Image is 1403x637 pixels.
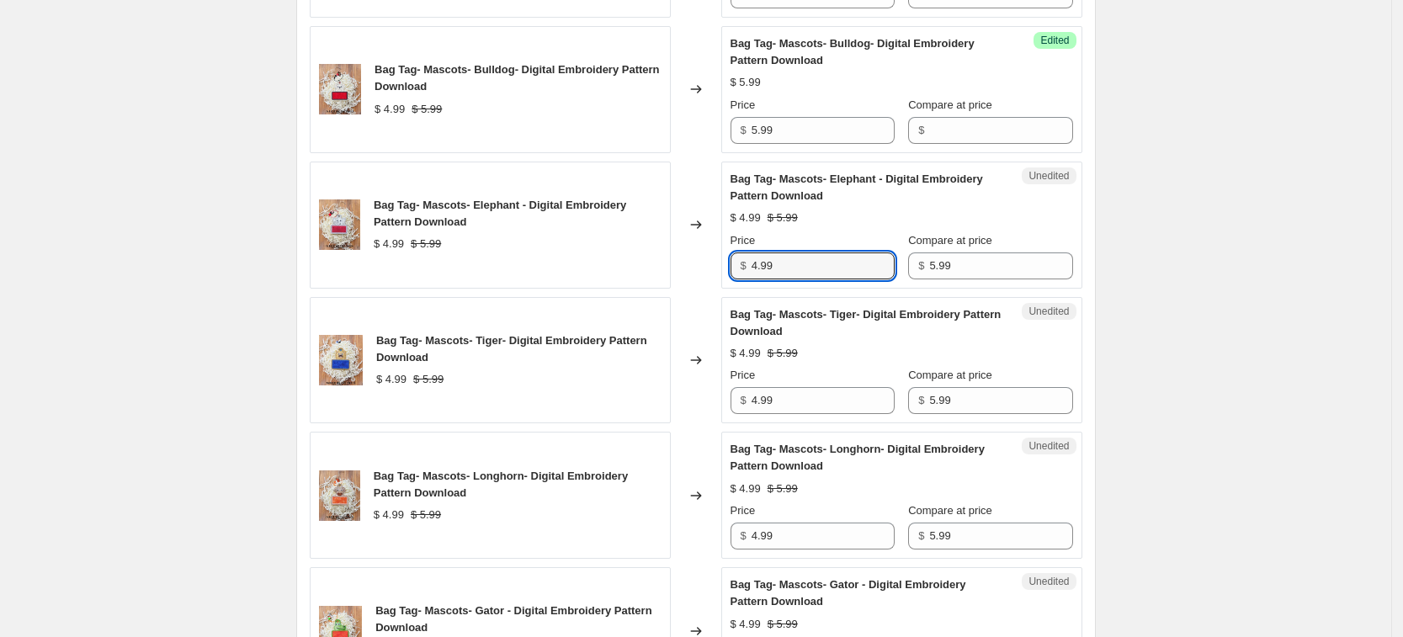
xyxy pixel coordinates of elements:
[374,236,404,252] div: $ 4.99
[1028,169,1069,183] span: Unedited
[741,394,747,406] span: $
[731,37,975,66] span: Bag Tag- Mascots- Bulldog- Digital Embroidery Pattern Download
[1028,439,1069,453] span: Unedited
[918,124,924,136] span: $
[908,98,992,111] span: Compare at price
[768,210,798,226] strike: $ 5.99
[731,443,985,472] span: Bag Tag- Mascots- Longhorn- Digital Embroidery Pattern Download
[731,345,761,362] div: $ 4.99
[731,74,761,91] div: $ 5.99
[319,199,360,250] img: PhotoSep112025_42723PM_8_80x.jpg
[918,394,924,406] span: $
[731,369,756,381] span: Price
[731,210,761,226] div: $ 4.99
[319,64,362,114] img: PhotoSep112025_42723PM_5_80x.jpg
[731,234,756,247] span: Price
[319,470,360,521] img: PhotoSep112025_42723PM_7_ee74c5ce-9674-4f1e-bcec-d0779c207354_80x.jpg
[375,63,660,93] span: Bag Tag- Mascots- Bulldog- Digital Embroidery Pattern Download
[918,529,924,542] span: $
[412,101,442,118] strike: $ 5.99
[376,334,647,364] span: Bag Tag- Mascots- Tiger- Digital Embroidery Pattern Download
[1028,575,1069,588] span: Unedited
[413,371,444,388] strike: $ 5.99
[741,124,747,136] span: $
[741,529,747,542] span: $
[768,480,798,497] strike: $ 5.99
[375,604,651,634] span: Bag Tag- Mascots- Gator - Digital Embroidery Pattern Download
[319,335,363,385] img: PhotoSep112025_42723PM_3_80x.jpg
[374,507,404,523] div: $ 4.99
[1028,305,1069,318] span: Unedited
[908,504,992,517] span: Compare at price
[374,199,626,228] span: Bag Tag- Mascots- Elephant - Digital Embroidery Pattern Download
[411,236,441,252] strike: $ 5.99
[731,173,983,202] span: Bag Tag- Mascots- Elephant - Digital Embroidery Pattern Download
[918,259,924,272] span: $
[908,234,992,247] span: Compare at price
[374,470,628,499] span: Bag Tag- Mascots- Longhorn- Digital Embroidery Pattern Download
[376,371,407,388] div: $ 4.99
[741,259,747,272] span: $
[731,578,966,608] span: Bag Tag- Mascots- Gator - Digital Embroidery Pattern Download
[731,616,761,633] div: $ 4.99
[768,616,798,633] strike: $ 5.99
[731,98,756,111] span: Price
[411,507,441,523] strike: $ 5.99
[731,480,761,497] div: $ 4.99
[731,308,1002,337] span: Bag Tag- Mascots- Tiger- Digital Embroidery Pattern Download
[375,101,405,118] div: $ 4.99
[908,369,992,381] span: Compare at price
[1040,34,1069,47] span: Edited
[731,504,756,517] span: Price
[768,345,798,362] strike: $ 5.99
